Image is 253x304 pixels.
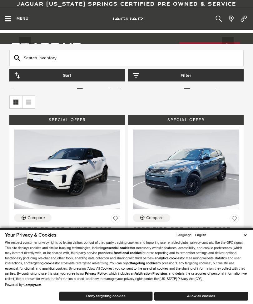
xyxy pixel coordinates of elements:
[14,226,116,233] span: Certified Pre-Owned 2025
[230,214,239,226] button: Save Vehicle
[133,214,170,222] button: Compare Vehicle
[9,115,125,125] div: Special Offer
[146,215,164,221] div: Compare
[17,0,236,7] a: Jaguar [US_STATE] Springs Certified Pre-Owned & Service
[135,272,167,276] strong: Arbitration Provision
[9,50,244,66] input: Search Inventory
[105,246,131,250] strong: essential cookies
[14,214,52,222] button: Compare Vehicle
[5,232,57,238] span: Your Privacy & Cookies
[5,283,42,287] div: Powered by
[29,261,56,265] strong: targeting cookies
[9,69,125,81] button: Sort
[194,233,248,238] select: Language Select
[27,215,45,221] div: Compare
[155,256,181,260] strong: analytics cookies
[131,261,157,265] strong: targeting cookies
[110,16,143,22] a: jaguar
[14,226,120,246] a: Certified Pre-Owned 2025Land Rover Range Rover Evoque S
[133,130,239,209] img: 2025 Land Rover Range Rover Evoque S
[19,37,31,56] div: Previous
[133,226,234,233] span: Certified Pre-Owned 2025
[128,115,244,125] div: Special Offer
[176,233,192,237] div: Language:
[154,292,248,301] button: Allow all cookies
[23,283,42,287] a: ComplyAuto
[222,37,234,56] div: Next
[110,17,143,21] img: Jaguar
[59,292,153,301] button: Deny targeting cookies
[14,130,120,209] img: 2025 Land Rover Range Rover Evoque S
[133,226,239,246] a: Certified Pre-Owned 2025Land Rover Range Rover Evoque S
[212,8,225,30] button: Open the inventory search
[128,69,244,81] button: Filter
[5,240,248,282] p: We respect consumer privacy rights by letting visitors opt out of third-party tracking cookies an...
[17,16,29,21] span: Menu
[114,251,141,255] strong: functional cookies
[85,272,107,276] a: Privacy Policy
[111,214,120,226] button: Save Vehicle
